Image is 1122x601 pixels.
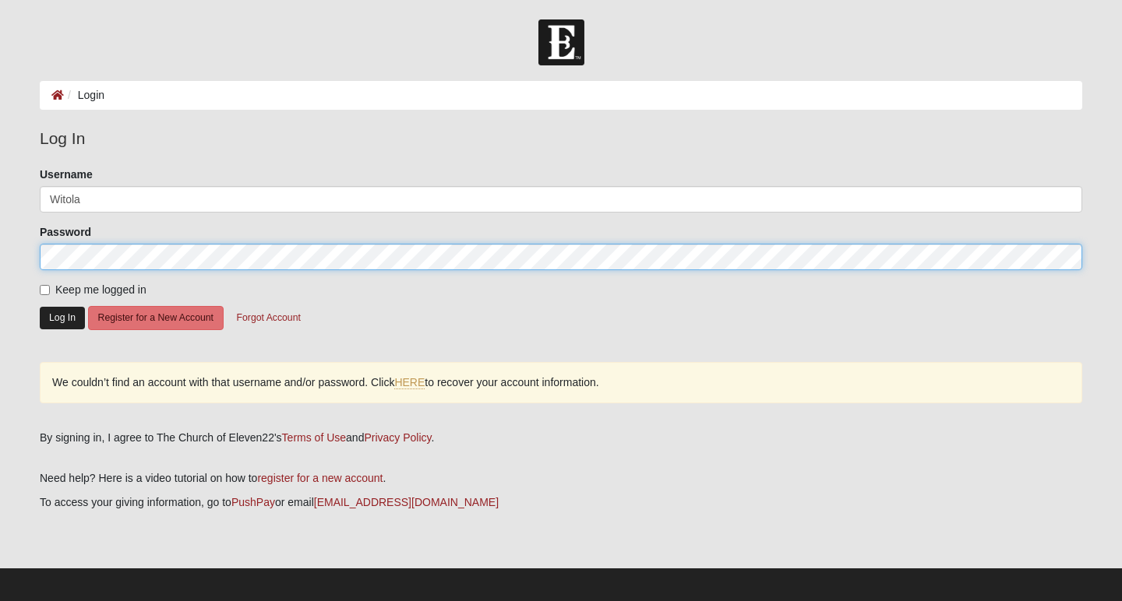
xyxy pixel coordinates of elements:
p: Need help? Here is a video tutorial on how to . [40,470,1082,487]
div: By signing in, I agree to The Church of Eleven22's and . [40,430,1082,446]
img: Church of Eleven22 Logo [538,19,584,65]
a: PushPay [231,496,275,508]
p: To access your giving information, go to or email [40,494,1082,511]
a: [EMAIL_ADDRESS][DOMAIN_NAME] [314,496,499,508]
a: Terms of Use [282,431,346,444]
a: register for a new account [257,472,383,484]
button: Forgot Account [227,306,311,330]
a: HERE [394,376,425,389]
li: Login [64,87,104,104]
a: Privacy Policy [364,431,431,444]
button: Register for a New Account [88,306,224,330]
div: We couldn’t find an account with that username and/or password. Click to recover your account inf... [40,362,1082,403]
legend: Log In [40,126,1082,151]
label: Password [40,224,91,240]
label: Username [40,167,93,182]
button: Log In [40,307,85,329]
span: Keep me logged in [55,283,146,296]
input: Keep me logged in [40,285,50,295]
